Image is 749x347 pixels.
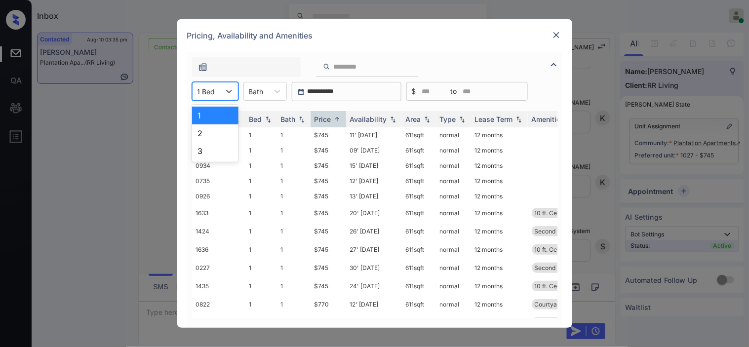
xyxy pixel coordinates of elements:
td: 0934 [192,158,245,173]
div: 3 [192,142,238,160]
div: Bath [281,115,296,123]
td: 611 sqft [402,189,436,204]
img: sorting [422,116,432,123]
td: $745 [311,127,346,143]
div: Bed [249,115,262,123]
td: 24' [DATE] [346,277,402,295]
td: 12 months [471,295,528,313]
span: Courtyard view [535,301,578,308]
td: 611 sqft [402,313,436,332]
td: $770 [311,313,346,332]
div: Area [406,115,421,123]
img: icon-zuma [323,62,330,71]
td: 11' [DATE] [346,127,402,143]
td: 0822 [192,295,245,313]
td: 12 months [471,240,528,259]
td: 12 months [471,158,528,173]
span: 10 ft. Ceiling [535,282,569,290]
td: $745 [311,240,346,259]
td: normal [436,158,471,173]
span: Second Floor [535,228,572,235]
td: 1 [277,222,311,240]
div: Pricing, Availability and Amenities [177,19,572,52]
img: icon-zuma [548,59,560,71]
td: 1 [277,259,311,277]
div: Lease Term [475,115,513,123]
td: 0227 [192,259,245,277]
td: 1 [277,143,311,158]
div: 2 [192,124,238,142]
td: normal [436,143,471,158]
img: close [552,30,561,40]
td: 1 [245,313,277,332]
div: Amenities [532,115,565,123]
td: 611 sqft [402,259,436,277]
td: 1 [277,173,311,189]
td: $770 [311,295,346,313]
td: normal [436,204,471,222]
td: 1633 [192,204,245,222]
td: 30' [DATE] [346,259,402,277]
td: 611 sqft [402,240,436,259]
div: Price [315,115,331,123]
td: normal [436,313,471,332]
td: 1424 [192,222,245,240]
td: 13' [DATE] [346,189,402,204]
td: 12 months [471,143,528,158]
td: 12' [DATE] [346,173,402,189]
td: $745 [311,259,346,277]
span: $ [412,86,416,97]
td: 0926 [192,189,245,204]
td: 0735 [192,173,245,189]
td: normal [436,222,471,240]
td: 611 sqft [402,277,436,295]
td: 1 [277,295,311,313]
td: 1 [245,158,277,173]
img: sorting [457,116,467,123]
td: 0736 [192,313,245,332]
td: 1 [277,189,311,204]
td: 1 [245,127,277,143]
td: 611 sqft [402,222,436,240]
td: 1 [245,189,277,204]
span: Second Floor [535,264,572,271]
td: normal [436,127,471,143]
td: 12 months [471,313,528,332]
td: 27' [DATE] [346,240,402,259]
td: 1 [245,204,277,222]
img: sorting [332,116,342,123]
td: 09' [DATE] [346,143,402,158]
td: normal [436,259,471,277]
td: 1 [277,313,311,332]
td: 611 sqft [402,127,436,143]
td: $745 [311,277,346,295]
div: Type [440,115,456,123]
img: icon-zuma [198,62,208,72]
td: 12' [DATE] [346,295,402,313]
td: 12 months [471,222,528,240]
td: 1 [277,277,311,295]
td: 26' [DATE] [346,222,402,240]
td: normal [436,189,471,204]
td: 1 [277,240,311,259]
td: $745 [311,189,346,204]
td: 611 sqft [402,173,436,189]
img: sorting [297,116,307,123]
td: 20' [DATE] [346,204,402,222]
span: 10 ft. Ceiling [535,209,569,217]
td: $745 [311,158,346,173]
td: 1 [245,240,277,259]
td: 1 [245,222,277,240]
td: 1 [245,259,277,277]
td: 1 [245,173,277,189]
td: 1 [245,295,277,313]
td: 1 [277,158,311,173]
td: 1435 [192,277,245,295]
td: $745 [311,204,346,222]
td: normal [436,277,471,295]
td: 611 sqft [402,204,436,222]
td: 611 sqft [402,158,436,173]
td: 1636 [192,240,245,259]
td: normal [436,173,471,189]
td: 1 [245,143,277,158]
